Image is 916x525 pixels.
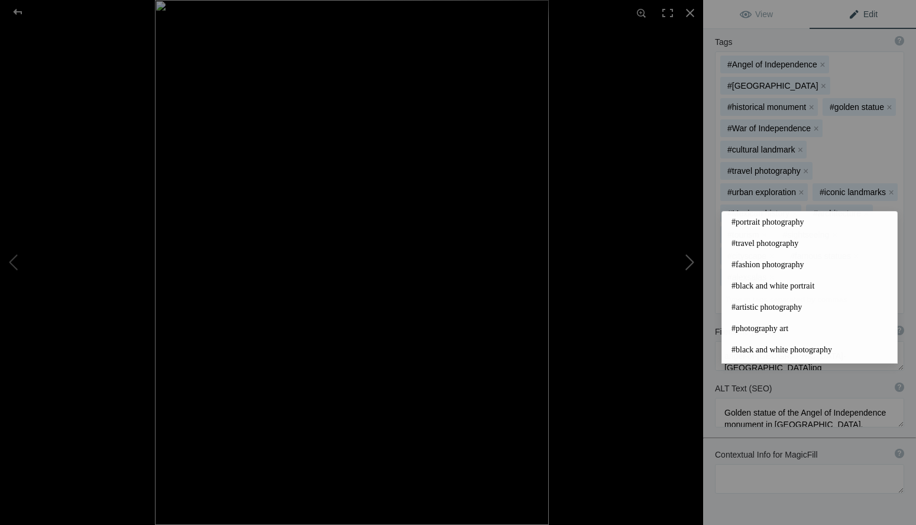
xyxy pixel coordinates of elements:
span: #artistic photography [731,302,888,313]
span: #portrait photography [731,216,888,228]
span: #black and white photography [731,344,888,356]
span: #travel photography [731,238,888,249]
span: #black and white portrait [731,280,888,292]
span: #fashion photography [731,259,888,271]
span: #photography art [731,323,888,335]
